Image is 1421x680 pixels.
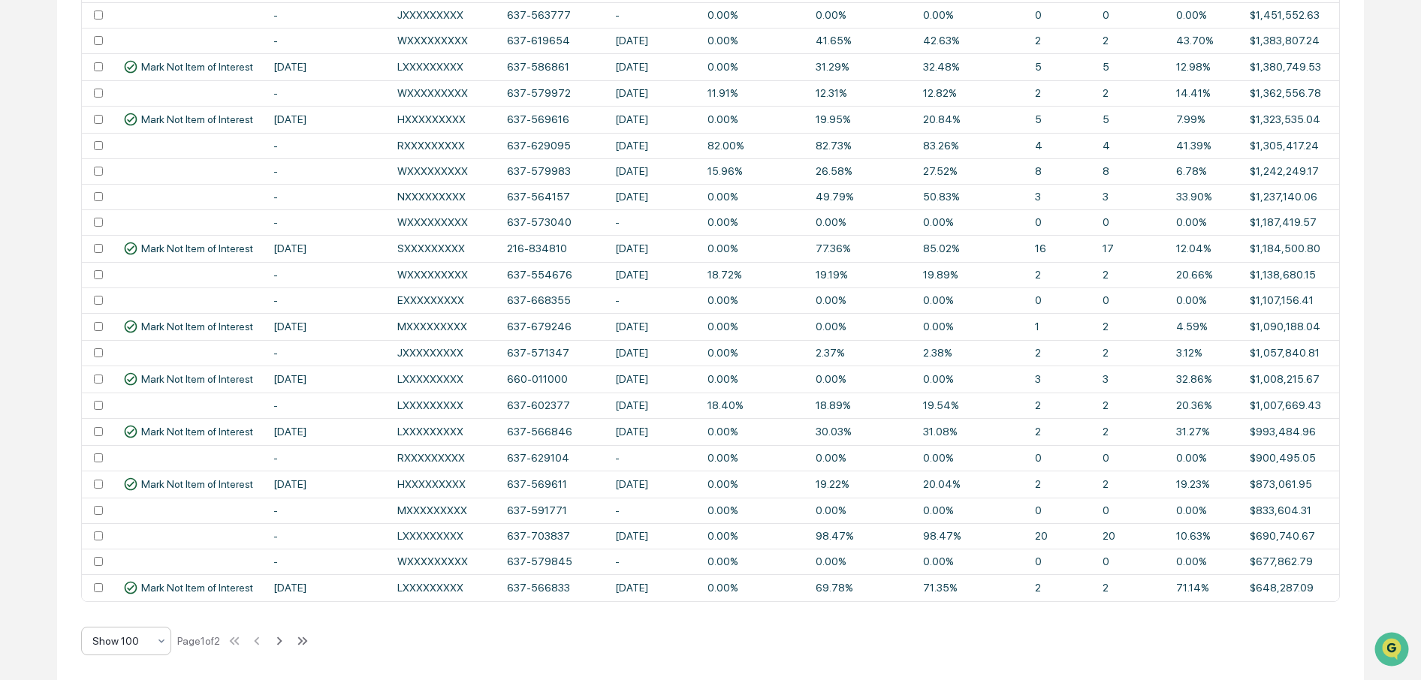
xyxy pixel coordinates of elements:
[109,191,121,203] div: 🗄️
[1026,340,1094,366] td: 2
[264,523,388,549] td: -
[149,254,182,266] span: Pylon
[388,28,498,53] td: WXXXXXXXXX
[264,366,388,393] td: [DATE]
[141,373,253,385] span: Mark Not Item of Interest
[498,133,605,158] td: 637-629095
[1094,209,1167,235] td: 0
[1167,393,1241,418] td: 20.36%
[1167,340,1241,366] td: 3.12%
[914,184,1026,209] td: 50.83%
[1094,574,1167,601] td: 2
[1241,53,1339,80] td: $1,380,749.53
[914,445,1026,471] td: 0.00%
[1026,574,1094,601] td: 2
[698,523,806,549] td: 0.00%
[388,366,498,393] td: LXXXXXXXXX
[498,209,605,235] td: 637-573040
[1094,28,1167,53] td: 2
[807,366,914,393] td: 0.00%
[1026,80,1094,106] td: 2
[698,53,806,80] td: 0.00%
[1026,418,1094,445] td: 2
[388,2,498,28] td: JXXXXXXXXX
[498,523,605,549] td: 637-703837
[1373,630,1413,671] iframe: Open customer support
[606,366,698,393] td: [DATE]
[606,133,698,158] td: [DATE]
[264,340,388,366] td: -
[388,313,498,340] td: MXXXXXXXXX
[1241,498,1339,523] td: $833,604.31
[388,209,498,235] td: WXXXXXXXXX
[807,445,914,471] td: 0.00%
[1094,393,1167,418] td: 2
[914,53,1026,80] td: 32.48%
[1167,106,1241,133] td: 7.99%
[264,53,388,80] td: [DATE]
[498,53,605,80] td: 637-586861
[807,393,914,418] td: 18.89%
[1167,133,1241,158] td: 41.39%
[606,2,698,28] td: -
[698,471,806,498] td: 0.00%
[606,184,698,209] td: [DATE]
[498,106,605,133] td: 637-569616
[1241,2,1339,28] td: $1,451,552.63
[1094,498,1167,523] td: 0
[807,2,914,28] td: 0.00%
[1241,549,1339,574] td: $677,862.79
[606,340,698,366] td: [DATE]
[698,366,806,393] td: 0.00%
[1241,366,1339,393] td: $1,008,215.67
[1026,2,1094,28] td: 0
[1167,287,1241,313] td: 0.00%
[807,209,914,235] td: 0.00%
[1167,574,1241,601] td: 71.14%
[1241,262,1339,287] td: $1,138,680.15
[498,366,605,393] td: 660-011000
[498,498,605,523] td: 637-591771
[498,549,605,574] td: 637-579845
[1026,393,1094,418] td: 2
[1167,418,1241,445] td: 31.27%
[606,418,698,445] td: [DATE]
[1026,471,1094,498] td: 2
[914,158,1026,184] td: 27.52%
[1167,523,1241,549] td: 10.63%
[9,183,103,210] a: 🖐️Preclearance
[388,106,498,133] td: HXXXXXXXXX
[388,262,498,287] td: WXXXXXXXXX
[807,471,914,498] td: 19.22%
[51,115,246,130] div: Start new chat
[388,471,498,498] td: HXXXXXXXXX
[1094,184,1167,209] td: 3
[606,498,698,523] td: -
[807,106,914,133] td: 19.95%
[606,106,698,133] td: [DATE]
[388,235,498,262] td: SXXXXXXXXX
[914,418,1026,445] td: 31.08%
[1241,574,1339,601] td: $648,287.09
[1094,53,1167,80] td: 5
[1026,549,1094,574] td: 0
[1241,184,1339,209] td: $1,237,140.06
[698,158,806,184] td: 15.96%
[914,133,1026,158] td: 83.26%
[1167,235,1241,262] td: 12.04%
[1241,418,1339,445] td: $993,484.96
[498,393,605,418] td: 637-602377
[141,426,253,438] span: Mark Not Item of Interest
[1026,523,1094,549] td: 20
[1167,2,1241,28] td: 0.00%
[264,262,388,287] td: -
[1167,53,1241,80] td: 12.98%
[698,80,806,106] td: 11.91%
[1094,80,1167,106] td: 2
[498,262,605,287] td: 637-554676
[498,80,605,106] td: 637-579972
[807,80,914,106] td: 12.31%
[606,262,698,287] td: [DATE]
[807,418,914,445] td: 30.03%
